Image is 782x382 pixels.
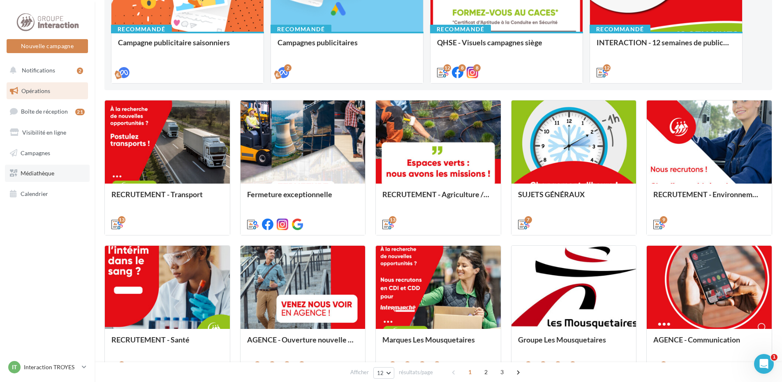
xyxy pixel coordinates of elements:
button: Nouvelle campagne [7,39,88,53]
div: 13 [389,216,396,224]
div: 7 [254,361,261,369]
div: 3 [554,361,562,369]
div: 12 [603,64,611,72]
span: résultats/page [399,368,433,376]
a: IT Interaction TROYES [7,359,88,375]
div: Campagne publicitaire saisonniers [118,38,257,55]
span: Campagnes [21,149,50,156]
a: Calendrier [5,185,90,203]
span: 1 [771,354,777,361]
button: 12 [373,367,394,379]
span: IT [12,363,17,371]
div: 2 [284,64,292,72]
iframe: Intercom live chat [754,354,774,374]
div: 12 [444,64,451,72]
div: RECRUTEMENT - Agriculture / Espaces verts [382,190,494,207]
div: Groupe Les Mousquetaires [518,335,630,352]
span: Calendrier [21,190,48,197]
div: 13 [118,216,125,224]
span: Afficher [350,368,369,376]
div: 7 [298,361,305,369]
div: SUJETS GÉNÉRAUX [518,190,630,207]
div: 7 [268,361,276,369]
div: RECRUTEMENT - Transport [111,190,223,207]
div: 7 [283,361,291,369]
div: 8 [473,64,481,72]
div: Recommandé [271,25,331,34]
div: 7 [525,216,532,224]
p: Interaction TROYES [24,363,79,371]
span: Notifications [22,67,55,74]
span: 2 [479,366,493,379]
div: 2 [77,68,83,74]
div: 21 [75,109,85,115]
button: Notifications 2 [5,62,86,79]
span: 1 [463,366,477,379]
a: Visibilité en ligne [5,124,90,141]
div: Recommandé [111,25,172,34]
div: 7 [404,361,411,369]
div: 3 [539,361,547,369]
span: Médiathèque [21,170,54,177]
div: 7 [389,361,396,369]
div: 9 [660,216,667,224]
div: QHSE - Visuels campagnes siège [437,38,576,55]
div: RECRUTEMENT - Santé [111,335,223,352]
div: INTERACTION - 12 semaines de publication [597,38,736,55]
div: 3 [569,361,576,369]
a: Boîte de réception21 [5,102,90,120]
div: AGENCE - Communication [653,335,765,352]
a: Médiathèque [5,165,90,182]
div: 7 [419,361,426,369]
span: Boîte de réception [21,108,68,115]
div: Campagnes publicitaires [278,38,416,55]
div: Marques Les Mousquetaires [382,335,494,352]
span: 12 [377,370,384,376]
div: 8 [458,64,466,72]
div: Fermeture exceptionnelle [247,190,359,207]
div: Recommandé [590,25,650,34]
div: 3 [525,361,532,369]
div: 6 [118,361,125,369]
div: Recommandé [430,25,491,34]
a: Opérations [5,82,90,100]
div: 2 [660,361,667,369]
span: 3 [495,366,509,379]
div: AGENCE - Ouverture nouvelle agence [247,335,359,352]
span: Visibilité en ligne [22,129,66,136]
div: 7 [433,361,441,369]
span: Opérations [21,87,50,94]
div: RECRUTEMENT - Environnement [653,190,765,207]
a: Campagnes [5,144,90,162]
